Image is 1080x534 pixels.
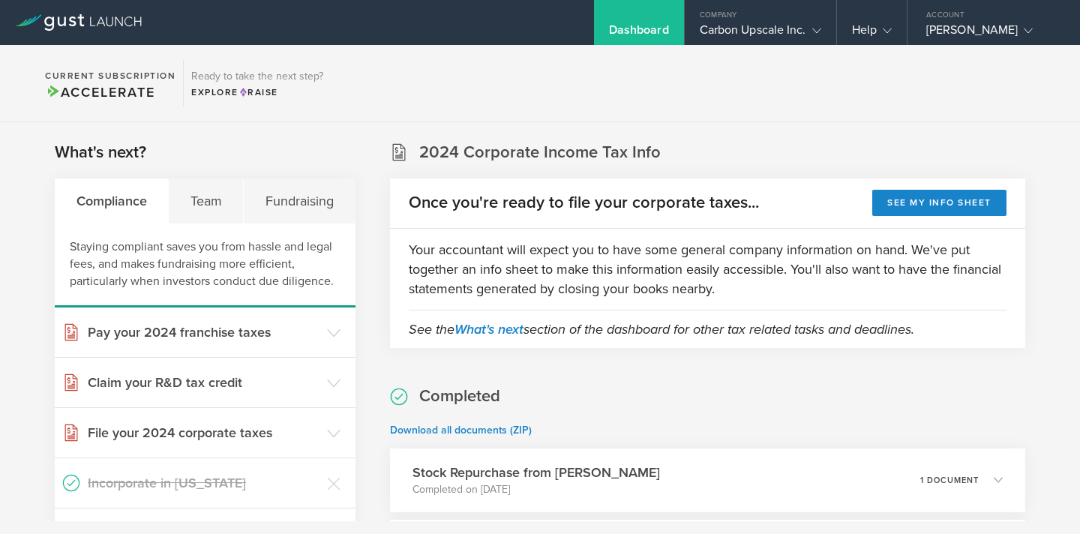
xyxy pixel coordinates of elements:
div: Dashboard [609,22,669,45]
div: Staying compliant saves you from hassle and legal fees, and makes fundraising more efficient, par... [55,223,355,307]
h3: Stock Repurchase from [PERSON_NAME] [412,463,660,482]
h2: Once you're ready to file your corporate taxes... [409,192,759,214]
h2: 2024 Corporate Income Tax Info [419,142,661,163]
h3: Incorporate in [US_STATE] [88,473,319,493]
div: Help [852,22,892,45]
h3: Pay your 2024 franchise taxes [88,322,319,342]
p: Your accountant will expect you to have some general company information on hand. We've put toget... [409,240,1006,298]
div: Fundraising [244,178,355,223]
p: Completed on [DATE] [412,482,660,497]
div: Carbon Upscale Inc. [700,22,821,45]
h2: Completed [419,385,500,407]
h3: File your 2024 corporate taxes [88,423,319,442]
a: What's next [454,321,523,337]
h3: Claim your R&D tax credit [88,373,319,392]
div: [PERSON_NAME] [926,22,1054,45]
span: Accelerate [45,84,154,100]
button: See my info sheet [872,190,1006,216]
a: Download all documents (ZIP) [390,424,532,436]
div: Ready to take the next step?ExploreRaise [183,60,331,106]
span: Raise [238,87,278,97]
div: Compliance [55,178,169,223]
h2: What's next? [55,142,146,163]
h2: Current Subscription [45,71,175,80]
p: 1 document [920,476,979,484]
div: Explore [191,85,323,99]
h3: Ready to take the next step? [191,71,323,82]
em: See the section of the dashboard for other tax related tasks and deadlines. [409,321,914,337]
div: Team [169,178,244,223]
